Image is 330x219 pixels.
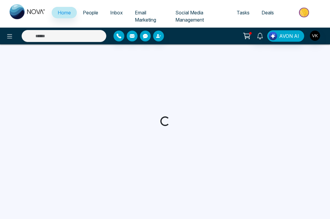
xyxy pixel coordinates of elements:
[175,10,204,23] span: Social Media Management
[267,30,304,42] button: AVON AI
[135,10,156,23] span: Email Marketing
[104,7,129,18] a: Inbox
[58,10,71,16] span: Home
[52,7,77,18] a: Home
[262,10,274,16] span: Deals
[269,32,277,40] img: Lead Flow
[279,32,299,40] span: AVON AI
[237,10,250,16] span: Tasks
[231,7,256,18] a: Tasks
[129,7,169,25] a: Email Marketing
[83,10,98,16] span: People
[169,7,231,25] a: Social Media Management
[310,31,320,41] img: User Avatar
[110,10,123,16] span: Inbox
[77,7,104,18] a: People
[256,7,280,18] a: Deals
[10,4,46,19] img: Nova CRM Logo
[283,6,326,19] img: Market-place.gif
